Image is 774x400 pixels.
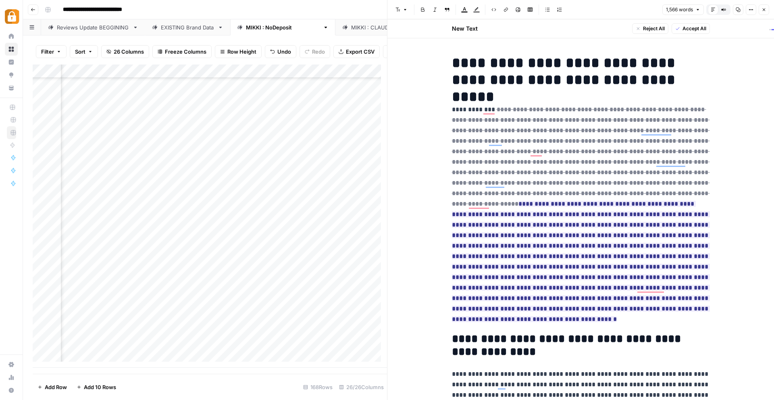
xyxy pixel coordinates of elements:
button: Undo [265,45,296,58]
div: 26/26 Columns [336,381,387,394]
a: Opportunities [5,69,18,81]
button: 1,566 words [662,4,704,15]
a: Insights [5,56,18,69]
span: Sort [75,48,85,56]
button: Help + Support [5,384,18,397]
button: 26 Columns [101,45,149,58]
div: [PERSON_NAME] : [PERSON_NAME] [351,23,441,31]
span: Freeze Columns [165,48,206,56]
span: Export CSV [346,48,375,56]
div: [PERSON_NAME] : NoDeposit [246,23,320,31]
button: Sort [70,45,98,58]
button: Add 10 Rows [72,381,121,394]
span: Add 10 Rows [84,383,116,391]
span: Undo [277,48,291,56]
button: Accept All [672,23,710,34]
span: Redo [312,48,325,56]
img: Adzz Logo [5,9,19,24]
span: Row Height [227,48,256,56]
span: 1,566 words [666,6,693,13]
a: Reviews Update BEGGINING [41,19,145,35]
button: Row Height [215,45,262,58]
a: [PERSON_NAME] : NoDeposit [230,19,335,35]
div: 168 Rows [300,381,336,394]
a: Your Data [5,81,18,94]
div: EXISTING Brand Data [161,23,214,31]
a: EXISTING Brand Data [145,19,230,35]
button: Export CSV [333,45,380,58]
button: Reject All [632,23,668,34]
a: Home [5,30,18,43]
span: Reject All [643,25,665,32]
button: Redo [300,45,330,58]
a: Usage [5,371,18,384]
span: 26 Columns [114,48,144,56]
button: Add Row [33,381,72,394]
button: Workspace: Adzz [5,6,18,27]
button: Filter [36,45,67,58]
span: Accept All [682,25,706,32]
a: Browse [5,43,18,56]
a: [PERSON_NAME] : [PERSON_NAME] [335,19,457,35]
span: Filter [41,48,54,56]
div: Reviews Update BEGGINING [57,23,129,31]
h2: New Text [452,25,478,33]
button: Freeze Columns [152,45,212,58]
span: Add Row [45,383,67,391]
a: Settings [5,358,18,371]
